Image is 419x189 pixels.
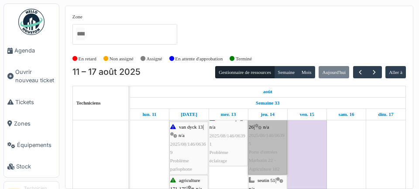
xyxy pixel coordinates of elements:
[175,55,223,63] label: En attente d'approbation
[376,109,395,120] a: 17 août 2025
[261,86,275,97] a: 11 août 2025
[170,158,192,171] span: Problème parlophone
[209,124,216,129] span: n/a
[337,109,357,120] a: 16 août 2025
[298,109,317,120] a: 15 août 2025
[209,133,245,147] span: 2025/08/146/06391
[4,61,59,91] a: Ouvrir nouveau ticket
[72,13,82,21] label: Zone
[14,46,55,55] span: Agenda
[298,66,315,78] button: Mois
[353,66,367,79] button: Précédent
[179,124,203,129] span: van dyck 13
[147,55,162,63] label: Assigné
[258,178,275,183] span: seutin 51
[15,98,55,106] span: Tickets
[179,133,185,138] span: n/a
[4,156,59,177] a: Stock
[258,109,277,120] a: 14 août 2025
[17,141,55,149] span: Équipements
[72,67,141,77] h2: 11 – 17 août 2025
[16,162,55,171] span: Stock
[179,109,199,120] a: 12 août 2025
[367,66,381,79] button: Suivant
[209,115,247,165] div: |
[76,28,85,40] input: Tous
[79,55,96,63] label: En retard
[319,66,349,78] button: Aujourd'hui
[219,109,238,120] a: 13 août 2025
[4,134,59,156] a: Équipements
[236,55,252,63] label: Terminé
[170,141,206,155] span: 2025/08/146/06369
[110,55,134,63] label: Non assigné
[4,113,59,134] a: Zones
[254,98,282,108] a: Semaine 33
[18,9,45,35] img: Badge_color-CXgf-gQk.svg
[170,123,207,173] div: |
[385,66,406,78] button: Aller à
[4,40,59,61] a: Agenda
[215,66,275,78] button: Gestionnaire de ressources
[274,66,298,78] button: Semaine
[141,109,159,120] a: 11 août 2025
[209,150,228,163] span: Problème éclairage
[76,100,101,105] span: Techniciens
[4,91,59,113] a: Tickets
[14,119,55,128] span: Zones
[15,68,55,84] span: Ouvrir nouveau ticket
